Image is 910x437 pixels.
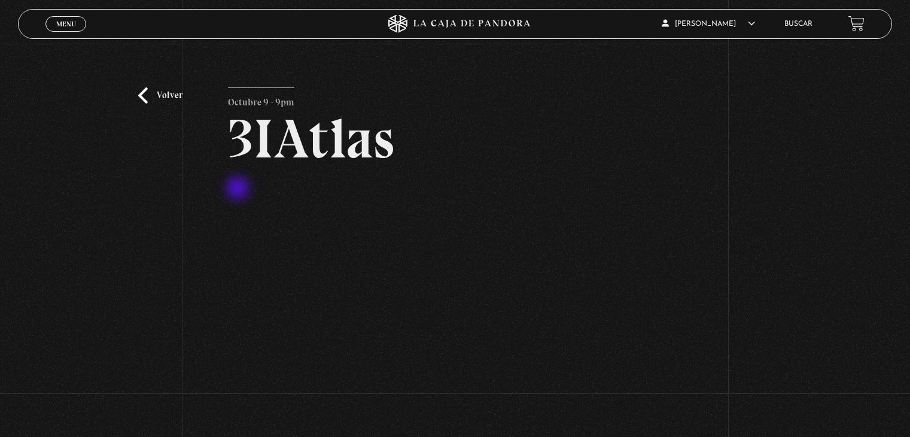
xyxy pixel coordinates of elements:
[662,20,755,28] span: [PERSON_NAME]
[56,20,76,28] span: Menu
[228,87,294,111] p: Octubre 9 - 9pm
[138,87,182,104] a: Volver
[784,20,812,28] a: Buscar
[848,16,865,32] a: View your shopping cart
[52,30,80,38] span: Cerrar
[228,111,682,166] h2: 3IAtlas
